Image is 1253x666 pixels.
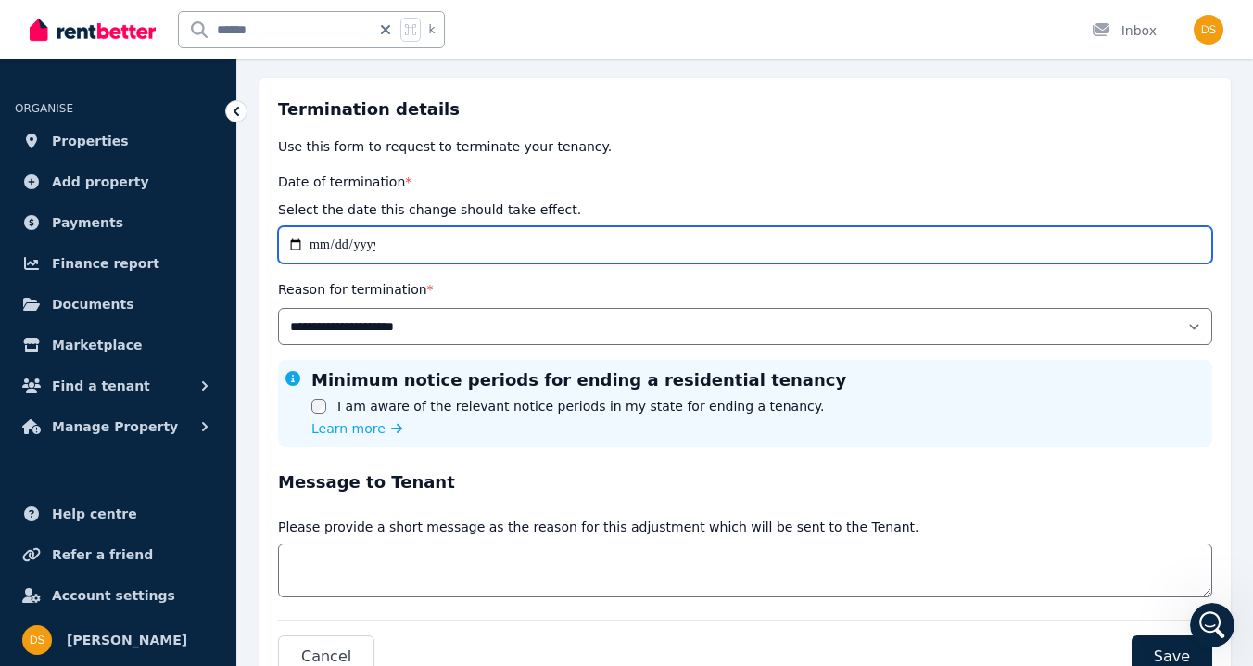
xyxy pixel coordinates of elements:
[1092,21,1157,40] div: Inbox
[15,122,221,160] a: Properties
[15,245,221,282] a: Finance report
[29,524,44,539] button: Emoji picker
[311,419,386,438] span: Learn more
[90,9,210,23] h1: [PERSON_NAME]
[337,397,824,416] label: I am aware of the relevant notice periods in my state for ending a tenancy.
[1194,15,1223,45] img: Don Siyambalapitiya
[15,495,221,532] a: Help centre
[30,65,289,156] div: Hi [PERSON_NAME], thanks for confirming. We've updated the end date to 18/08 for 4/[STREET_ADDRES...
[30,284,289,302] div: I hope this helps.
[1190,603,1234,647] iframe: Intercom live chat
[52,503,137,525] span: Help centre
[52,375,150,397] span: Find a tenant
[428,22,435,37] span: k
[52,293,134,315] span: Documents
[67,629,187,651] span: [PERSON_NAME]
[22,625,52,655] img: Don Siyambalapitiya
[12,7,47,43] button: go back
[52,544,153,566] span: Refer a friend
[278,200,581,219] p: Select the date this change should take effect.
[52,416,178,438] span: Manage Property
[15,102,73,115] span: ORGANISE
[278,96,1212,122] h3: Termination details
[30,329,289,365] div: [PERSON_NAME] + The RentBetter Team
[16,485,355,517] textarea: Message…
[323,7,359,43] button: Home
[318,517,348,546] button: Send a message…
[52,211,123,234] span: Payments
[88,446,114,472] span: Bad
[52,584,175,607] span: Account settings
[15,367,221,404] button: Find a tenant
[278,174,411,189] label: Date of termination
[15,536,221,573] a: Refer a friend
[15,327,221,364] a: Marketplace
[34,411,255,433] div: Rate your conversation
[30,16,156,44] img: RentBetter
[52,252,159,275] span: Finance report
[52,334,142,356] span: Marketplace
[278,282,434,297] label: Reason for termination
[15,54,356,391] div: Jodie says…
[52,171,149,193] span: Add property
[278,518,919,536] p: Please provide a short message as the reason for this adjustment which will be sent to the Tenant.
[175,446,201,472] span: Great
[278,137,1212,156] p: Use this form to request to terminate your tenancy.
[44,446,70,472] span: Terrible
[58,524,73,539] button: Gif picker
[53,10,82,40] img: Profile image for Jodie
[30,311,289,329] div: Cheers,
[15,286,221,323] a: Documents
[219,446,245,472] span: Amazing
[132,446,158,472] span: OK
[278,469,1212,495] h3: Message to Tenant
[90,23,184,42] p: Active 45m ago
[311,419,402,438] a: Learn more
[15,408,221,445] button: Manage Property
[30,165,289,275] div: For [STREET_ADDRESS], as the payment has already run, we're unfortunately not able to stop it but...
[15,163,221,200] a: Add property
[15,391,356,516] div: The RentBetter Team says…
[311,367,846,393] h3: Minimum notice periods for ending a residential tenancy
[15,204,221,241] a: Payments
[15,577,221,614] a: Account settings
[52,130,129,152] span: Properties
[88,524,103,539] button: Upload attachment
[15,54,304,377] div: Hi [PERSON_NAME], thanks for confirming. We've updated the end date to 18/08 for 4/[STREET_ADDRES...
